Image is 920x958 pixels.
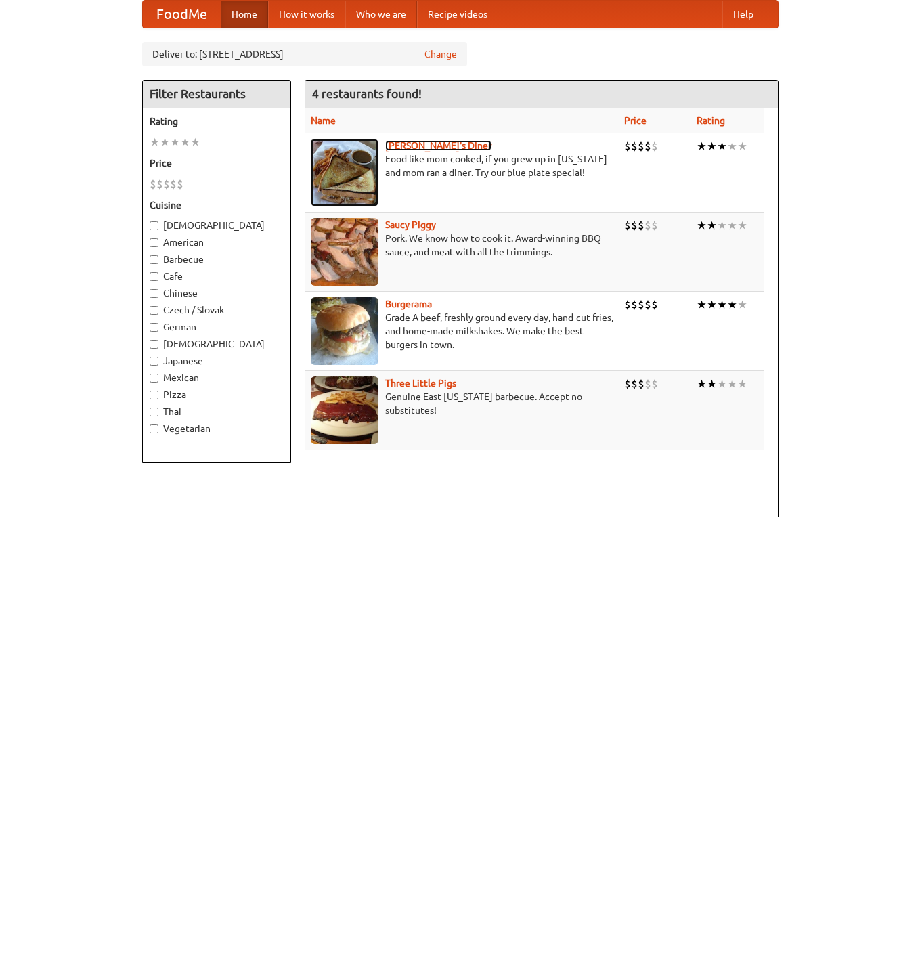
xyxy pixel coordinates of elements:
[624,115,647,126] a: Price
[150,388,284,401] label: Pizza
[631,297,638,312] li: $
[651,139,658,154] li: $
[150,219,284,232] label: [DEMOGRAPHIC_DATA]
[311,115,336,126] a: Name
[150,391,158,399] input: Pizza
[638,139,644,154] li: $
[156,177,163,192] li: $
[150,354,284,368] label: Japanese
[707,139,717,154] li: ★
[631,376,638,391] li: $
[150,323,158,332] input: German
[717,376,727,391] li: ★
[150,269,284,283] label: Cafe
[697,376,707,391] li: ★
[150,337,284,351] label: [DEMOGRAPHIC_DATA]
[737,218,747,233] li: ★
[727,139,737,154] li: ★
[150,340,158,349] input: [DEMOGRAPHIC_DATA]
[150,422,284,435] label: Vegetarian
[385,299,432,309] a: Burgerama
[624,297,631,312] li: $
[385,219,436,230] a: Saucy Piggy
[150,424,158,433] input: Vegetarian
[150,357,158,366] input: Japanese
[170,135,180,150] li: ★
[268,1,345,28] a: How it works
[737,376,747,391] li: ★
[727,376,737,391] li: ★
[177,177,183,192] li: $
[707,297,717,312] li: ★
[142,42,467,66] div: Deliver to: [STREET_ADDRESS]
[150,303,284,317] label: Czech / Slovak
[697,218,707,233] li: ★
[722,1,764,28] a: Help
[311,311,613,351] p: Grade A beef, freshly ground every day, hand-cut fries, and home-made milkshakes. We make the bes...
[160,135,170,150] li: ★
[143,81,290,108] h4: Filter Restaurants
[180,135,190,150] li: ★
[345,1,417,28] a: Who we are
[737,297,747,312] li: ★
[150,286,284,300] label: Chinese
[717,297,727,312] li: ★
[424,47,457,61] a: Change
[150,408,158,416] input: Thai
[624,376,631,391] li: $
[311,232,613,259] p: Pork. We know how to cook it. Award-winning BBQ sauce, and meat with all the trimmings.
[644,139,651,154] li: $
[170,177,177,192] li: $
[311,218,378,286] img: saucy.jpg
[707,218,717,233] li: ★
[311,139,378,206] img: sallys.jpg
[190,135,200,150] li: ★
[150,135,160,150] li: ★
[737,139,747,154] li: ★
[150,374,158,383] input: Mexican
[150,198,284,212] h5: Cuisine
[631,218,638,233] li: $
[311,152,613,179] p: Food like mom cooked, if you grew up in [US_STATE] and mom ran a diner. Try our blue plate special!
[150,156,284,170] h5: Price
[150,320,284,334] label: German
[163,177,170,192] li: $
[624,139,631,154] li: $
[638,297,644,312] li: $
[644,376,651,391] li: $
[150,253,284,266] label: Barbecue
[150,272,158,281] input: Cafe
[638,376,644,391] li: $
[150,236,284,249] label: American
[311,297,378,365] img: burgerama.jpg
[150,114,284,128] h5: Rating
[631,139,638,154] li: $
[707,376,717,391] li: ★
[644,297,651,312] li: $
[727,218,737,233] li: ★
[697,297,707,312] li: ★
[150,306,158,315] input: Czech / Slovak
[717,139,727,154] li: ★
[150,177,156,192] li: $
[150,221,158,230] input: [DEMOGRAPHIC_DATA]
[644,218,651,233] li: $
[651,297,658,312] li: $
[150,405,284,418] label: Thai
[717,218,727,233] li: ★
[143,1,221,28] a: FoodMe
[385,378,456,389] a: Three Little Pigs
[311,390,613,417] p: Genuine East [US_STATE] barbecue. Accept no substitutes!
[638,218,644,233] li: $
[624,218,631,233] li: $
[150,238,158,247] input: American
[697,115,725,126] a: Rating
[697,139,707,154] li: ★
[311,376,378,444] img: littlepigs.jpg
[150,371,284,385] label: Mexican
[385,140,491,151] a: [PERSON_NAME]'s Diner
